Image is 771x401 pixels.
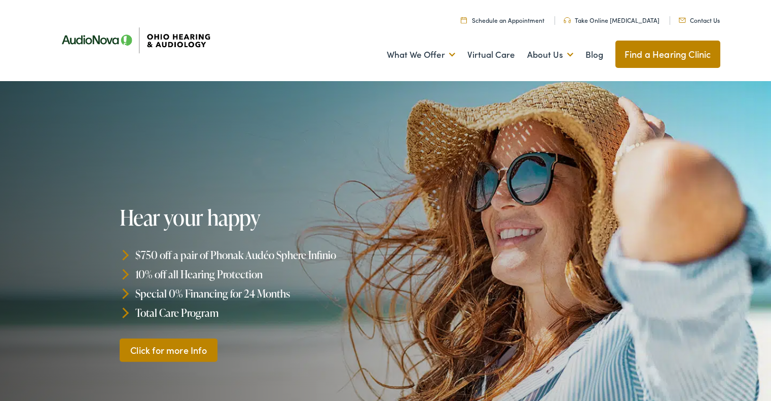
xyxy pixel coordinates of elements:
img: Mail icon representing email contact with Ohio Hearing in Cincinnati, OH [679,18,686,23]
li: 10% off all Hearing Protection [120,265,389,284]
img: Calendar Icon to schedule a hearing appointment in Cincinnati, OH [461,17,467,23]
a: Click for more Info [120,338,218,362]
li: Special 0% Financing for 24 Months [120,284,389,303]
a: Virtual Care [467,36,515,74]
a: About Us [527,36,573,74]
h1: Hear your happy [120,206,389,229]
a: Find a Hearing Clinic [615,41,720,68]
a: Take Online [MEDICAL_DATA] [564,16,659,24]
a: Schedule an Appointment [461,16,544,24]
li: Total Care Program [120,303,389,322]
li: $750 off a pair of Phonak Audéo Sphere Infinio [120,245,389,265]
a: Contact Us [679,16,720,24]
img: Headphones icone to schedule online hearing test in Cincinnati, OH [564,17,571,23]
a: What We Offer [387,36,455,74]
a: Blog [585,36,603,74]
